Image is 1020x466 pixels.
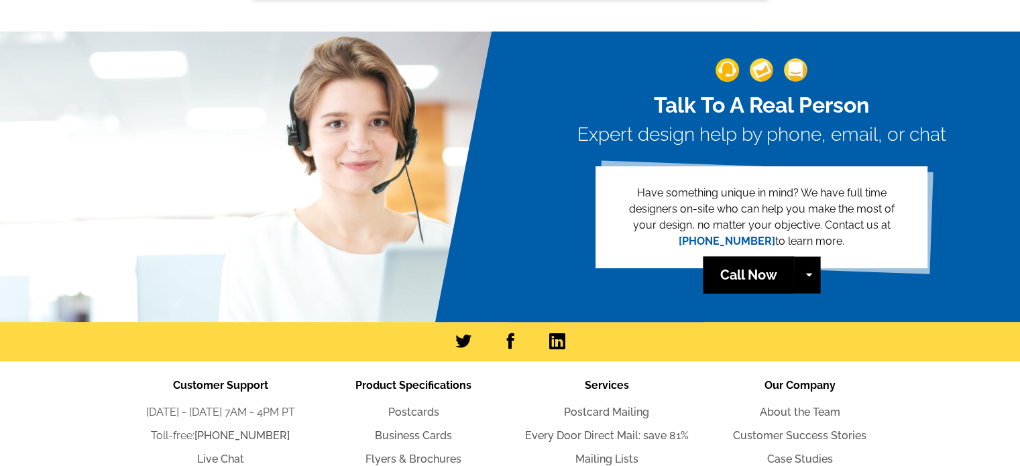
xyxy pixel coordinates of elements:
[760,406,840,418] a: About the Team
[703,256,794,293] a: Call Now
[525,429,689,442] a: Every Door Direct Mail: save 81%
[577,93,946,118] h2: Talk To A Real Person
[750,58,773,82] img: support-img-2.png
[585,379,629,392] span: Services
[733,429,866,442] a: Customer Success Stories
[767,453,833,465] a: Case Studies
[197,453,244,465] a: Live Chat
[784,58,807,82] img: support-img-3_1.png
[124,404,317,420] li: [DATE] - [DATE] 7AM - 4PM PT
[575,453,638,465] a: Mailing Lists
[365,453,461,465] a: Flyers & Brochures
[194,429,290,442] a: [PHONE_NUMBER]
[716,58,739,82] img: support-img-1.png
[375,429,452,442] a: Business Cards
[764,379,836,392] span: Our Company
[355,379,471,392] span: Product Specifications
[388,406,439,418] a: Postcards
[564,406,649,418] a: Postcard Mailing
[617,185,906,249] p: Have something unique in mind? We have full time designers on-site who can help you make the most...
[124,428,317,444] li: Toll-free:
[173,379,268,392] span: Customer Support
[679,235,775,247] a: [PHONE_NUMBER]
[577,123,946,146] h3: Expert design help by phone, email, or chat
